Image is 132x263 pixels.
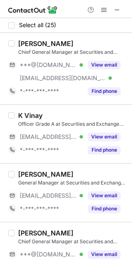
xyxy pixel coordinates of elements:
button: Reveal Button [88,87,120,95]
div: General Manager at Securities and Exchange Board of India (SEBI) [18,179,127,187]
button: Reveal Button [88,250,120,258]
span: ***@[DOMAIN_NAME] [20,251,77,258]
div: Chief General Manager at Securities and Exchange Board of India (SEBI) [18,238,127,245]
div: [PERSON_NAME] [18,39,73,48]
div: K Vinay [18,111,42,120]
div: Chief General Manager at Securities and Exchange Board of India (SEBI) [18,48,127,56]
span: [EMAIL_ADDRESS][DOMAIN_NAME] [20,133,77,141]
img: ContactOut v5.3.10 [8,5,58,15]
span: Select all (25) [19,22,56,28]
button: Reveal Button [88,146,120,154]
button: Reveal Button [88,191,120,200]
span: [EMAIL_ADDRESS][DOMAIN_NAME] [20,192,77,199]
div: [PERSON_NAME] [18,170,73,178]
div: [PERSON_NAME] [18,229,73,237]
div: Officer Grade A at Securities and Exchange Board of India (SEBI) [18,120,127,128]
button: Reveal Button [88,205,120,213]
button: Reveal Button [88,61,120,69]
span: [EMAIL_ADDRESS][DOMAIN_NAME] [20,74,106,82]
button: Reveal Button [88,133,120,141]
span: ***@[DOMAIN_NAME] [20,61,77,69]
